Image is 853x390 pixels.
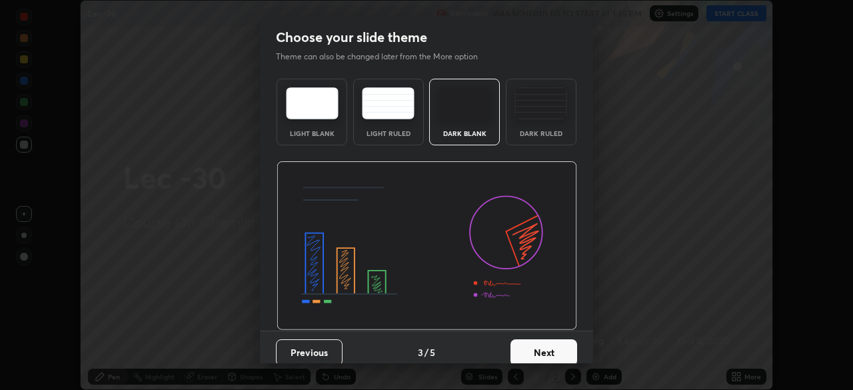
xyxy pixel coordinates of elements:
img: lightTheme.e5ed3b09.svg [286,87,339,119]
img: darkTheme.f0cc69e5.svg [438,87,491,119]
img: lightRuledTheme.5fabf969.svg [362,87,415,119]
button: Next [510,339,577,366]
div: Dark Ruled [514,130,568,137]
img: darkThemeBanner.d06ce4a2.svg [277,161,577,331]
div: Dark Blank [438,130,491,137]
div: Light Blank [285,130,339,137]
img: darkRuledTheme.de295e13.svg [514,87,567,119]
h4: / [425,345,428,359]
p: Theme can also be changed later from the More option [276,51,492,63]
h4: 5 [430,345,435,359]
h4: 3 [418,345,423,359]
h2: Choose your slide theme [276,29,427,46]
div: Light Ruled [362,130,415,137]
button: Previous [276,339,343,366]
